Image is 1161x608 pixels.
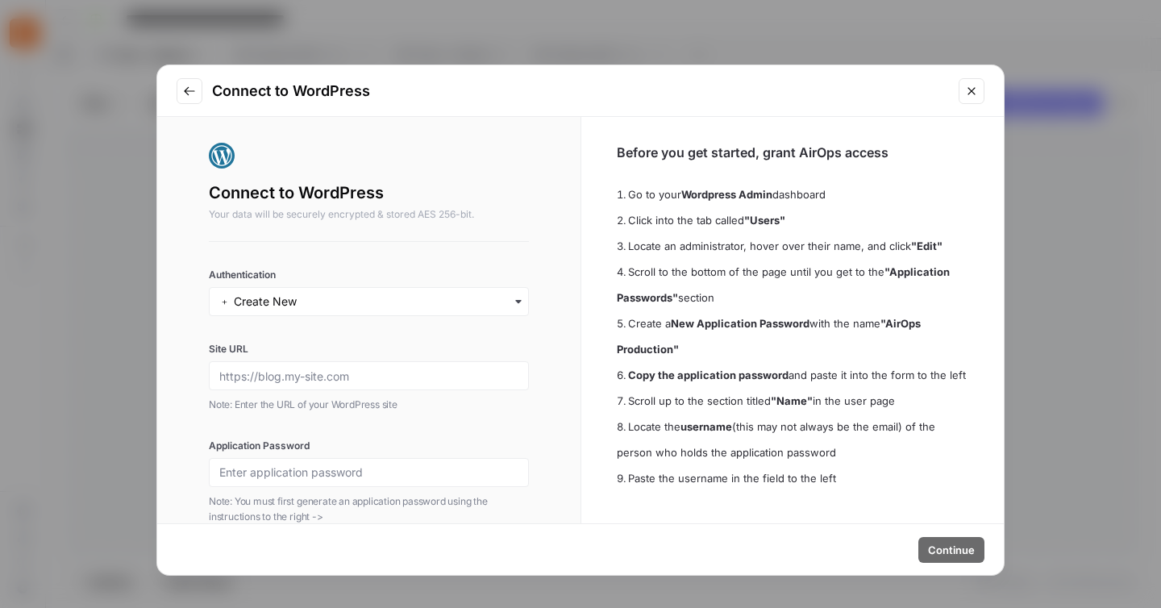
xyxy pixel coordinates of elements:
input: ﹢ Create New [219,294,518,310]
p: Your data will be securely encrypted & stored AES 256-bit. [209,207,529,222]
li: Scroll up to the section titled in the user page [617,388,969,414]
li: Go to your dashboard [617,181,969,207]
h3: Before you get started, grant AirOps access [617,143,969,162]
strong: "Users" [744,214,785,227]
h2: Connect to WordPress [212,80,949,102]
strong: Wordpress Admin [681,188,772,201]
label: Site URL [209,342,529,356]
li: Locate the (this may not always be the email) of the person who holds the application password [617,414,969,465]
p: Note: Enter the URL of your WordPress site [209,397,529,413]
li: Create a with the name [617,310,969,362]
strong: Copy the application password [628,369,789,381]
button: Go to previous step [177,78,202,104]
label: Application Password [209,439,529,453]
p: Note: You must first generate an application password using the instructions to the right -> [209,493,529,525]
strong: "Edit" [911,239,943,252]
li: and paste it into the form to the left [617,362,969,388]
input: Enter application password [219,465,518,480]
label: Authentication [209,268,529,282]
strong: "Name" [771,394,813,407]
li: Scroll to the bottom of the page until you get to the section [617,259,969,310]
li: Paste the username in the field to the left [617,465,969,491]
button: Continue [918,537,984,563]
li: Locate an administrator, hover over their name, and click [617,233,969,259]
strong: New Application Password [671,317,809,330]
input: https://blog.my-site.com [219,369,518,383]
button: Close modal [959,78,984,104]
span: Continue [928,542,975,558]
h2: Connect to WordPress [209,181,529,204]
li: Click into the tab called [617,207,969,233]
strong: username [680,420,732,433]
